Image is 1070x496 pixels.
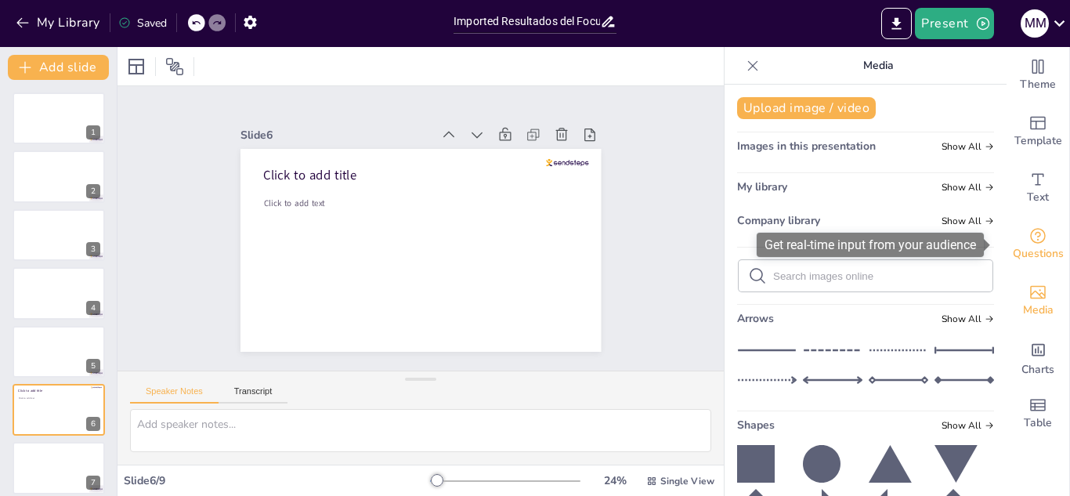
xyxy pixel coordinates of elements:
div: Add images, graphics, shapes or video [1007,273,1069,329]
span: Table [1024,415,1052,432]
span: Single View [660,475,714,487]
button: Add slide [8,55,109,80]
div: 2 [13,150,105,202]
span: Template [1014,132,1062,150]
div: Add a table [1007,386,1069,442]
div: Change the overall theme [1007,47,1069,103]
span: Position [165,57,184,76]
button: My Library [12,10,107,35]
span: Questions [1013,245,1064,262]
span: Show all [942,313,994,324]
div: Add text boxes [1007,160,1069,216]
div: Add charts and graphs [1007,329,1069,386]
span: Shapes [737,418,775,433]
div: 2 [86,184,100,198]
span: Show all [942,215,994,226]
span: Text [1027,189,1049,206]
span: Show all [942,141,994,152]
input: Search images online [773,270,983,282]
div: 5 [86,359,100,373]
div: Get real-time input from your audience [757,233,984,257]
div: 6 [13,384,105,436]
div: Slide 6 / 9 [124,473,430,488]
p: Media [765,47,991,85]
span: Images in this presentation [737,139,876,154]
div: 6 [86,417,100,431]
div: M M [1021,9,1049,38]
div: 5 [13,326,105,378]
span: My library [737,179,787,194]
button: M M [1021,8,1049,39]
span: Click to add text [264,197,325,209]
div: 7 [86,476,100,490]
span: Charts [1021,361,1054,378]
span: Click to add title [263,166,356,183]
span: Show all [942,182,994,193]
span: Media [1023,302,1054,319]
input: Insert title [454,10,600,33]
div: 7 [13,442,105,494]
div: 4 [13,267,105,319]
button: Present [915,8,993,39]
span: Arrows [737,311,774,326]
span: Click to add title [18,389,42,393]
span: Show all [942,420,994,431]
button: Export to PowerPoint [881,8,912,39]
div: 1 [13,92,105,144]
div: Add ready made slides [1007,103,1069,160]
div: Saved [118,16,167,31]
span: Click to add text [19,396,34,400]
button: Upload image / video [737,97,876,119]
span: Theme [1020,76,1056,93]
div: 24 % [596,473,634,488]
div: 1 [86,125,100,139]
div: 4 [86,301,100,315]
span: Company library [737,213,820,228]
button: Speaker Notes [130,386,219,404]
div: Get real-time input from your audience [1007,216,1069,273]
div: Layout [124,54,149,79]
div: 3 [13,209,105,261]
div: Slide 6 [240,128,432,143]
div: 3 [86,242,100,256]
button: Transcript [219,386,288,404]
